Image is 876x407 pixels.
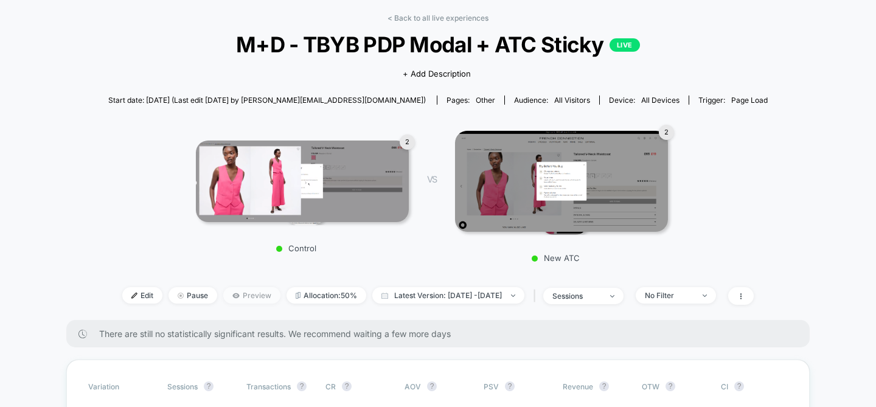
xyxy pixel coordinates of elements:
span: Preview [223,287,280,304]
img: New ATC main [455,131,668,232]
button: ? [505,381,515,391]
img: calendar [381,293,388,299]
img: end [703,294,707,297]
a: < Back to all live experiences [388,13,488,23]
p: Control [190,243,403,253]
span: + Add Description [403,68,471,80]
img: edit [131,293,137,299]
span: Start date: [DATE] (Last edit [DATE] by [PERSON_NAME][EMAIL_ADDRESS][DOMAIN_NAME]) [108,96,426,105]
span: AOV [405,382,421,391]
span: All Visitors [554,96,590,105]
div: 2 [400,134,415,150]
span: M+D - TBYB PDP Modal + ATC Sticky [141,32,734,57]
span: Edit [122,287,162,304]
img: rebalance [296,292,301,299]
p: New ATC [449,253,662,263]
button: ? [599,381,609,391]
span: PSV [484,382,499,391]
span: CI [721,381,788,391]
img: Control main [196,141,409,222]
button: ? [342,381,352,391]
span: There are still no statistically significant results. We recommend waiting a few more days [99,329,785,339]
span: VS [427,174,437,184]
span: Device: [599,96,689,105]
span: Latest Version: [DATE] - [DATE] [372,287,524,304]
span: Transactions [246,382,291,391]
div: 2 [659,125,674,140]
button: ? [204,381,214,391]
span: other [476,96,495,105]
p: LIVE [610,38,640,52]
span: Variation [88,381,155,391]
span: Sessions [167,382,198,391]
div: sessions [552,291,601,301]
button: ? [734,381,744,391]
span: Allocation: 50% [287,287,366,304]
div: Audience: [514,96,590,105]
span: OTW [642,381,709,391]
span: Pause [169,287,217,304]
div: Pages: [447,96,495,105]
img: end [610,295,614,297]
div: No Filter [645,291,693,300]
span: Revenue [563,382,593,391]
span: all devices [641,96,680,105]
button: ? [666,381,675,391]
span: Page Load [731,96,768,105]
img: end [511,294,515,297]
button: ? [297,381,307,391]
button: ? [427,381,437,391]
div: Trigger: [698,96,768,105]
img: end [178,293,184,299]
span: | [530,287,543,305]
span: CR [325,382,336,391]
